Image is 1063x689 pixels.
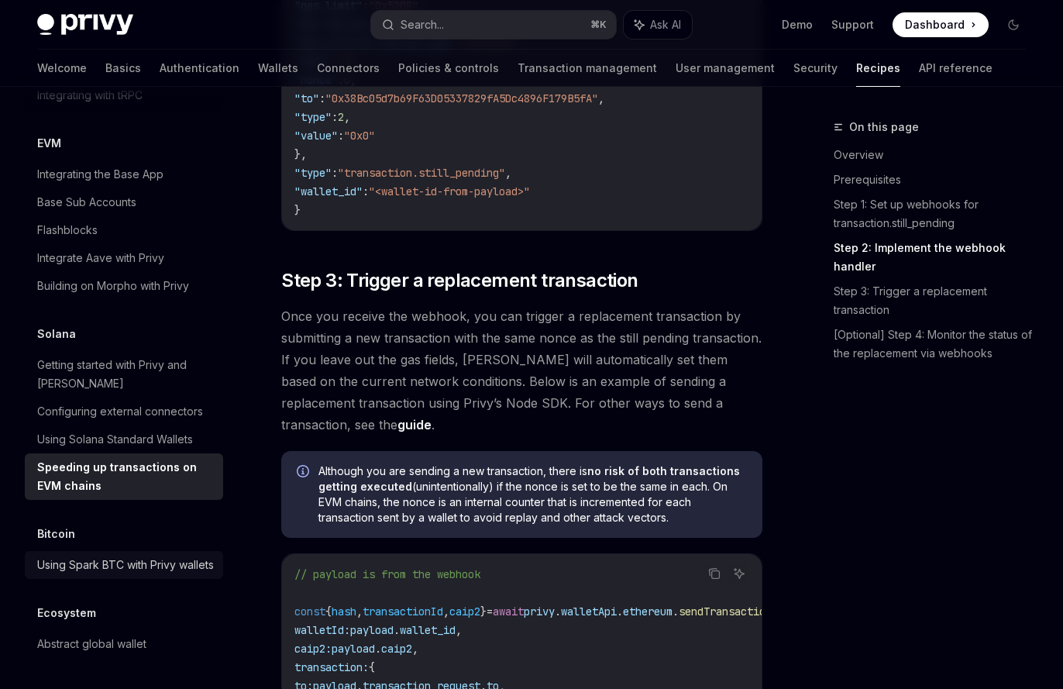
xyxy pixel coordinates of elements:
span: payload [332,642,375,656]
img: dark logo [37,14,133,36]
span: await [493,605,524,618]
a: Connectors [317,50,380,87]
span: Once you receive the webhook, you can trigger a replacement transaction by submitting a new trans... [281,305,762,436]
a: guide [397,417,432,433]
a: Integrate Aave with Privy [25,244,223,272]
span: . [617,605,623,618]
span: , [443,605,449,618]
span: "type" [294,110,332,124]
a: Overview [834,143,1038,167]
span: sendTransaction [679,605,772,618]
span: . [673,605,679,618]
div: Using Solana Standard Wallets [37,430,193,449]
a: Welcome [37,50,87,87]
a: Base Sub Accounts [25,188,223,216]
span: const [294,605,325,618]
a: User management [676,50,775,87]
span: , [412,642,418,656]
span: privy [524,605,555,618]
div: Integrate Aave with Privy [37,249,164,267]
span: "0x38Bc05d7b69F63D05337829fA5Dc4896F179B5fA" [325,91,598,105]
span: . [394,623,400,637]
div: Using Spark BTC with Privy wallets [37,556,214,574]
span: { [325,605,332,618]
button: Toggle dark mode [1001,12,1026,37]
a: Configuring external connectors [25,398,223,425]
a: Policies & controls [398,50,499,87]
span: : [319,91,325,105]
span: transaction: [294,660,369,674]
div: Base Sub Accounts [37,193,136,212]
span: caip2 [381,642,412,656]
span: "transaction.still_pending" [338,166,505,180]
div: Flashblocks [37,221,98,239]
a: [Optional] Step 4: Monitor the status of the replacement via webhooks [834,322,1038,366]
a: Step 2: Implement the webhook handler [834,236,1038,279]
a: Support [831,17,874,33]
span: . [555,605,561,618]
button: Copy the contents from the code block [704,563,724,584]
span: , [344,110,350,124]
span: Ask AI [650,17,681,33]
span: "value" [294,129,338,143]
span: hash [332,605,356,618]
span: ethereum [623,605,673,618]
strong: no risk of both transactions getting executed [318,464,740,493]
a: Step 1: Set up webhooks for transaction.still_pending [834,192,1038,236]
span: "to" [294,91,319,105]
span: , [356,605,363,618]
a: Using Spark BTC with Privy wallets [25,551,223,579]
span: caip2 [449,605,480,618]
a: Authentication [160,50,239,87]
span: walletApi [561,605,617,618]
span: Although you are sending a new transaction, there is (unintentionally) if the nonce is set to be ... [318,463,747,525]
a: Demo [782,17,813,33]
a: API reference [919,50,992,87]
span: : [363,184,369,198]
span: = [487,605,493,618]
span: transactionId [363,605,443,618]
a: Speeding up transactions on EVM chains [25,453,223,500]
h5: EVM [37,134,61,153]
span: . [375,642,381,656]
span: : [332,110,338,124]
span: Step 3: Trigger a replacement transaction [281,268,638,293]
a: Basics [105,50,141,87]
span: "type" [294,166,332,180]
h5: Solana [37,325,76,343]
span: "0x0" [344,129,375,143]
span: : [338,129,344,143]
span: 2 [338,110,344,124]
a: Integrating the Base App [25,160,223,188]
button: Ask AI [729,563,749,584]
span: , [598,91,604,105]
a: Flashblocks [25,216,223,244]
span: Dashboard [905,17,965,33]
h5: Bitcoin [37,525,75,543]
span: "<wallet-id-from-payload>" [369,184,530,198]
span: : [332,166,338,180]
span: , [505,166,511,180]
span: wallet_id [400,623,456,637]
div: Integrating the Base App [37,165,163,184]
div: Getting started with Privy and [PERSON_NAME] [37,356,214,393]
span: }, [294,147,307,161]
a: Getting started with Privy and [PERSON_NAME] [25,351,223,398]
span: ⌘ K [590,19,607,31]
div: Building on Morpho with Privy [37,277,189,295]
div: Speeding up transactions on EVM chains [37,458,214,495]
span: caip2: [294,642,332,656]
span: // payload is from the webhook [294,567,480,581]
a: Transaction management [518,50,657,87]
div: Search... [401,16,444,34]
a: Dashboard [893,12,989,37]
svg: Info [297,465,312,481]
a: Recipes [856,50,900,87]
span: walletId: [294,623,350,637]
div: Configuring external connectors [37,402,203,421]
span: "wallet_id" [294,184,363,198]
span: , [456,623,462,637]
span: On this page [849,118,919,136]
a: Building on Morpho with Privy [25,272,223,300]
span: payload [350,623,394,637]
